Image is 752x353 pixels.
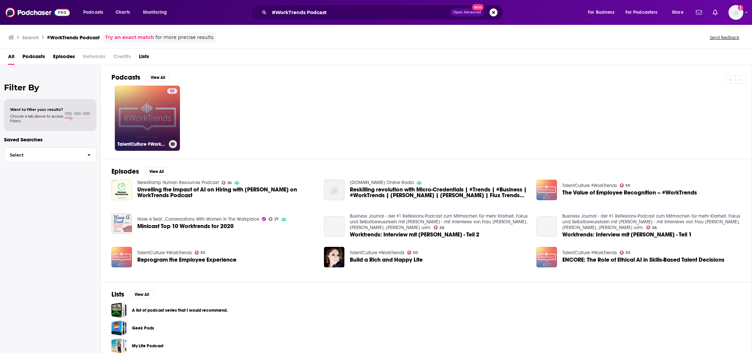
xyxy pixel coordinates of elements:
[620,183,630,187] a: 50
[113,51,131,65] span: Credits
[111,290,154,299] a: ListsView All
[728,5,743,20] img: User Profile
[536,247,557,267] img: ENCORE: The Role of Ethical AI in Skills-Based Talent Decisions
[115,8,130,17] span: Charts
[155,34,214,41] span: for more precise results
[227,181,232,184] span: 26
[111,180,132,200] img: Unveiling the Impact of AI on Hiring with John Patton on WorkTrends Podcast
[413,251,418,254] span: 50
[8,51,14,65] a: All
[350,213,528,230] a: Business Journal - der #1 Reflexions-Podcast zum Mitmachen für mehr Klarheit, Fokus und Selbstbew...
[562,190,697,195] a: The Value of Employee Recognition – #WorkTrends
[10,114,63,123] span: Choose a tab above to access filters.
[4,136,96,143] p: Saved Searches
[111,290,124,299] h2: Lists
[115,86,180,151] a: 50TalentCulture #WorkTrends
[350,250,405,256] a: TalentCulture #WorkTrends
[111,167,169,176] a: EpisodesView All
[132,324,154,332] a: Geek Pods
[111,73,140,82] h2: Podcasts
[200,251,205,254] span: 50
[450,8,484,16] button: Open AdvancedNew
[588,8,614,17] span: For Business
[83,8,103,17] span: Podcasts
[350,187,528,198] a: Reskilling revolution with Micro-Credentials | #Trends | #Business | #WorkTrends | Ingrid von Ste...
[111,7,134,18] a: Charts
[728,5,743,20] button: Show profile menu
[111,167,139,176] h2: Episodes
[621,7,667,18] button: open menu
[5,6,70,19] img: Podchaser - Follow, Share and Rate Podcasts
[324,247,344,267] img: Build a Rich and Happy Life
[728,5,743,20] span: Logged in as thomaskoenig
[324,216,344,237] a: Worktrends: Interview mit Ali Mahlodji - Teil 2
[710,7,720,18] a: Show notifications dropdown
[117,141,166,147] h3: TalentCulture #WorkTrends
[138,7,176,18] button: open menu
[562,250,617,256] a: TalentCulture #WorkTrends
[562,232,692,237] a: Worktrends: Interview mit Ali Mahlodji - Teil 1
[4,153,82,157] span: Select
[222,181,232,185] a: 26
[143,8,167,17] span: Monitoring
[137,223,234,229] a: Minicast Top 10 Worktrends for 2020
[111,73,170,82] a: PodcastsView All
[139,51,149,65] a: Lists
[625,251,630,254] span: 50
[269,217,279,221] a: 27
[625,184,630,187] span: 50
[562,213,740,230] a: Business Journal - der #1 Reflexions-Podcast zum Mitmachen für mehr Klarheit, Fokus und Selbstbew...
[274,218,279,221] span: 27
[79,7,112,18] button: open menu
[472,4,484,10] span: New
[22,51,45,65] span: Podcasts
[350,232,479,237] span: Worktrends: Interview mit [PERSON_NAME] - Teil 2
[130,291,154,299] button: View All
[111,213,132,234] img: Minicast Top 10 Worktrends for 2020
[137,257,236,263] a: Reprogram the Employee Experience
[53,51,75,65] a: Episodes
[111,303,127,318] a: A list of podcast series that I would recommend.
[583,7,623,18] button: open menu
[350,232,479,237] a: Worktrends: Interview mit Ali Mahlodji - Teil 2
[625,8,658,17] span: For Podcasters
[4,83,96,92] h2: Filter By
[439,226,444,229] span: 38
[105,34,154,41] a: Try an exact match
[83,51,105,65] span: Networks
[434,225,444,229] a: 38
[536,180,557,200] img: The Value of Employee Recognition – #WorkTrends
[111,247,132,267] img: Reprogram the Employee Experience
[137,187,316,198] span: Unveiling the Impact of AI on Hiring with [PERSON_NAME] on WorkTrends Podcast
[170,88,175,95] span: 50
[407,251,418,255] a: 50
[132,307,228,314] a: A list of podcast series that I would recommend.
[257,5,510,20] div: Search podcasts, credits, & more...
[350,257,423,263] a: Build a Rich and Happy Life
[646,225,657,229] a: 38
[562,257,724,263] span: ENCORE: The Role of Ethical AI in Skills-Based Talent Decisions
[167,88,177,94] a: 50
[137,180,219,185] a: NewsRamp Human Resources Podcast
[324,180,344,200] a: Reskilling revolution with Micro-Credentials | #Trends | #Business | #WorkTrends | Ingrid von Ste...
[144,168,169,176] button: View All
[453,11,481,14] span: Open Advanced
[137,216,259,222] a: Have A Seat...Conversations With Women In The Workplace
[672,8,684,17] span: More
[195,251,205,255] a: 50
[536,216,557,237] a: Worktrends: Interview mit Ali Mahlodji - Teil 1
[137,187,316,198] a: Unveiling the Impact of AI on Hiring with John Patton on WorkTrends Podcast
[738,5,743,10] svg: Add a profile image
